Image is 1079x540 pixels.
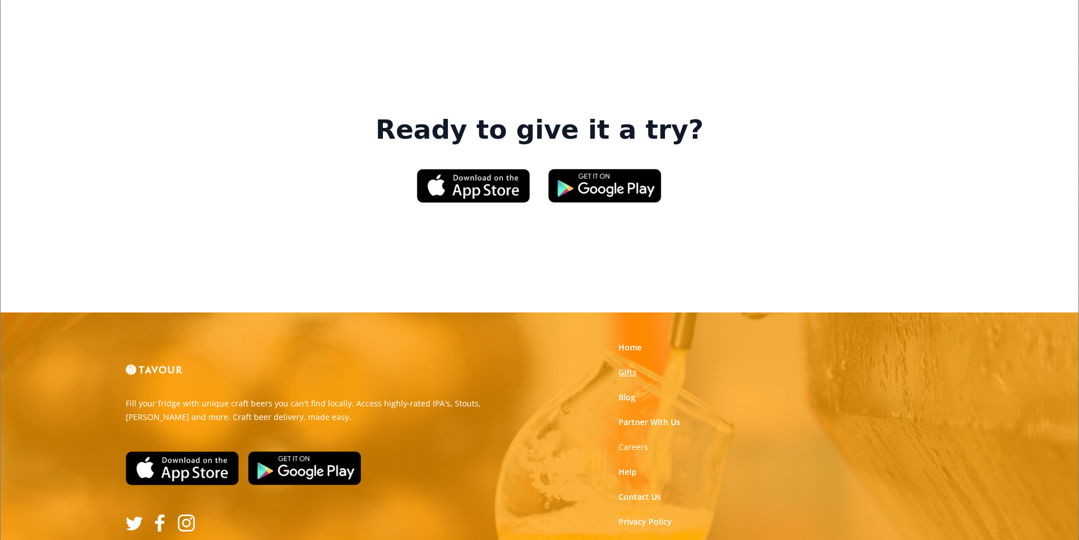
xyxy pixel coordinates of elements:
[619,516,672,528] a: Privacy Policy
[376,114,703,146] strong: Ready to give it a try?
[619,491,661,503] a: Contact Us
[619,417,680,428] a: Partner With Us
[619,392,636,403] a: Blog
[619,466,637,478] a: Help
[619,442,648,453] a: Careers
[126,397,531,424] p: Fill your fridge with unique craft beers you can't find locally. Access highly-rated IPA's, Stout...
[619,367,637,378] a: Gifts
[619,342,642,353] a: Home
